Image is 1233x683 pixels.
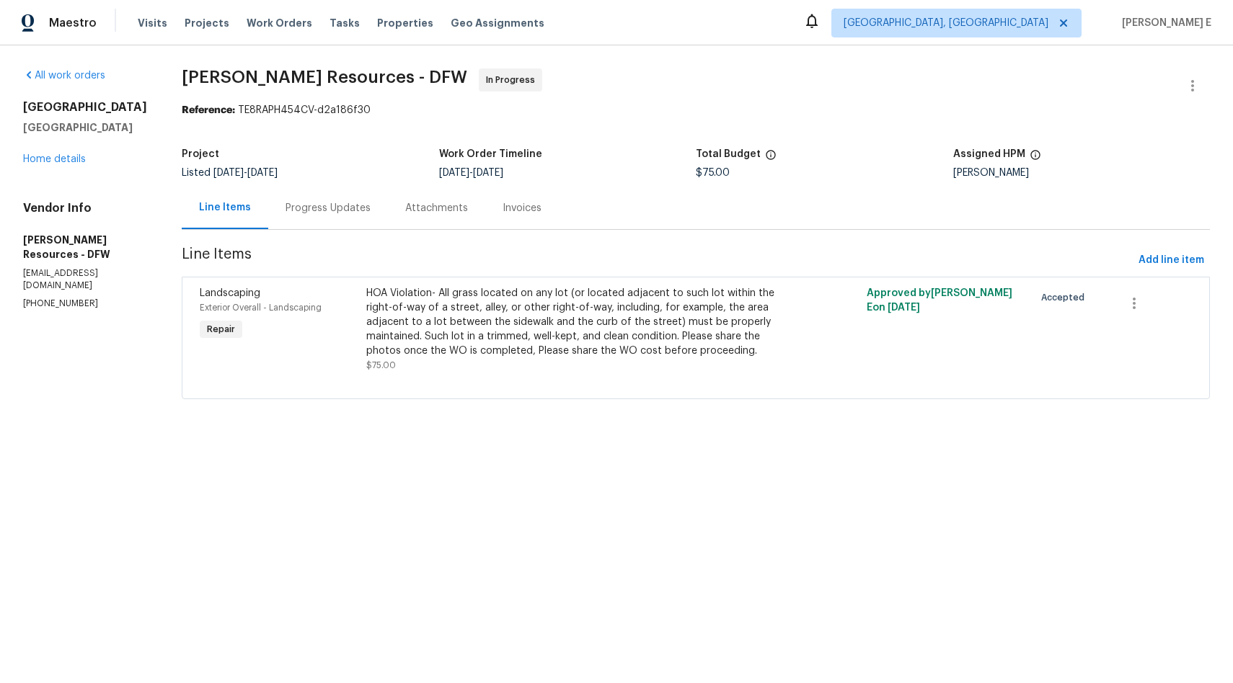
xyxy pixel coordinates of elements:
span: The hpm assigned to this work order. [1030,149,1041,168]
span: $75.00 [696,168,730,178]
div: HOA Violation- All grass located on any lot (or located adjacent to such lot within the right-of-... [366,286,774,358]
span: Accepted [1041,290,1090,305]
span: - [439,168,503,178]
span: Tasks [330,18,360,28]
div: Attachments [405,201,468,215]
div: Progress Updates [286,201,371,215]
b: Reference: [182,105,235,115]
span: In Progress [486,73,541,87]
span: [DATE] [473,168,503,178]
button: Add line item [1133,247,1210,274]
h5: Work Order Timeline [439,149,542,159]
p: [EMAIL_ADDRESS][DOMAIN_NAME] [23,267,147,292]
div: Invoices [503,201,542,215]
div: TE8RAPH454CV-d2a186f30 [182,103,1210,117]
span: Visits [138,16,167,30]
span: [DATE] [213,168,244,178]
span: [PERSON_NAME] E [1116,16,1211,30]
span: Landscaping [200,288,260,298]
span: Projects [185,16,229,30]
span: Properties [377,16,433,30]
h5: [GEOGRAPHIC_DATA] [23,120,147,135]
div: [PERSON_NAME] [953,168,1211,178]
h2: [GEOGRAPHIC_DATA] [23,100,147,115]
span: Line Items [182,247,1133,274]
span: Exterior Overall - Landscaping [200,303,322,312]
span: $75.00 [366,361,396,370]
span: Geo Assignments [451,16,544,30]
span: Listed [182,168,278,178]
div: Line Items [199,200,251,215]
span: [DATE] [247,168,278,178]
span: Add line item [1139,251,1204,269]
a: All work orders [23,71,105,81]
span: [DATE] [439,168,469,178]
span: [PERSON_NAME] Resources - DFW [182,68,467,86]
span: Work Orders [247,16,312,30]
h5: Assigned HPM [953,149,1025,159]
h5: [PERSON_NAME] Resources - DFW [23,233,147,262]
span: [GEOGRAPHIC_DATA], [GEOGRAPHIC_DATA] [844,16,1048,30]
span: The total cost of line items that have been proposed by Opendoor. This sum includes line items th... [765,149,777,168]
h5: Project [182,149,219,159]
span: - [213,168,278,178]
a: Home details [23,154,86,164]
h5: Total Budget [696,149,761,159]
span: Approved by [PERSON_NAME] E on [867,288,1012,313]
p: [PHONE_NUMBER] [23,298,147,310]
span: [DATE] [888,303,920,313]
span: Maestro [49,16,97,30]
span: Repair [201,322,241,336]
h4: Vendor Info [23,201,147,215]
